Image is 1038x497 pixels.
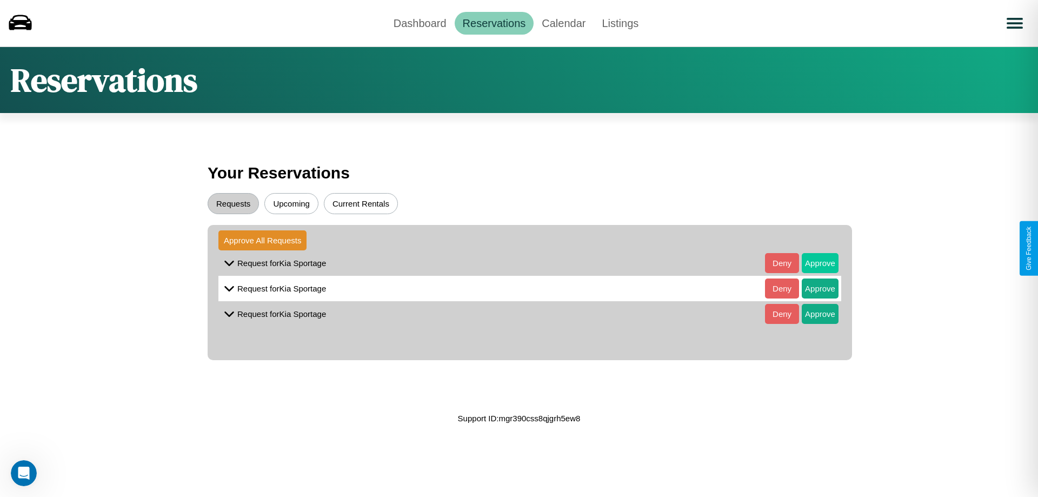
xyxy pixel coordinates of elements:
p: Request for Kia Sportage [237,281,326,296]
button: Current Rentals [324,193,398,214]
a: Listings [594,12,647,35]
button: Approve [802,279,839,299]
button: Approve [802,304,839,324]
button: Requests [208,193,259,214]
p: Request for Kia Sportage [237,256,326,270]
a: Reservations [455,12,534,35]
button: Deny [765,279,799,299]
button: Approve All Requests [218,230,307,250]
a: Dashboard [385,12,455,35]
h1: Reservations [11,58,197,102]
h3: Your Reservations [208,158,830,188]
button: Upcoming [264,193,318,214]
button: Approve [802,253,839,273]
button: Open menu [1000,8,1030,38]
p: Support ID: mgr390css8qjgrh5ew8 [458,411,581,426]
p: Request for Kia Sportage [237,307,326,321]
button: Deny [765,304,799,324]
button: Deny [765,253,799,273]
iframe: Intercom live chat [11,460,37,486]
a: Calendar [534,12,594,35]
div: Give Feedback [1025,227,1033,270]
